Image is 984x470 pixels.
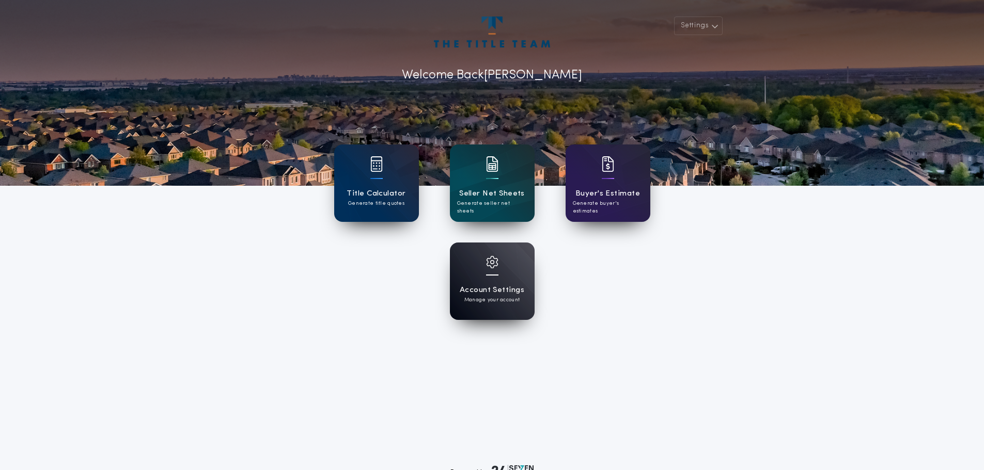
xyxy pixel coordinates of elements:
[450,144,535,222] a: card iconSeller Net SheetsGenerate seller net sheets
[459,188,525,200] h1: Seller Net Sheets
[573,200,643,215] p: Generate buyer's estimates
[434,17,550,47] img: account-logo
[575,188,640,200] h1: Buyer's Estimate
[347,188,405,200] h1: Title Calculator
[460,284,524,296] h1: Account Settings
[348,200,404,207] p: Generate title quotes
[602,156,614,172] img: card icon
[464,296,520,304] p: Manage your account
[450,242,535,320] a: card iconAccount SettingsManage your account
[457,200,527,215] p: Generate seller net sheets
[566,144,650,222] a: card iconBuyer's EstimateGenerate buyer's estimates
[370,156,383,172] img: card icon
[334,144,419,222] a: card iconTitle CalculatorGenerate title quotes
[402,66,582,85] p: Welcome Back [PERSON_NAME]
[486,156,498,172] img: card icon
[674,17,723,35] button: Settings
[486,256,498,268] img: card icon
